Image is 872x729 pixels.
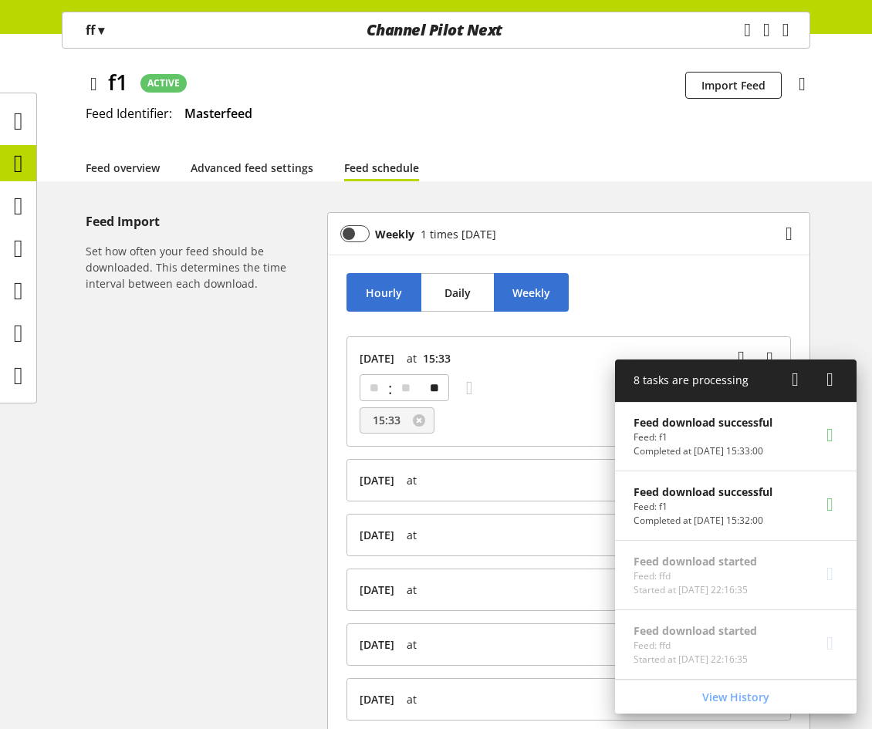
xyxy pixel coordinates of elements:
[407,582,417,598] span: at
[407,691,417,707] span: at
[634,444,772,458] p: Completed at Oct 13, 2025, 15:33:00
[702,689,769,705] span: View History
[366,285,402,301] span: Hourly
[360,636,394,653] span: [DATE]
[407,350,417,366] span: at
[98,22,104,39] span: ▾
[360,582,394,598] span: [DATE]
[615,402,857,471] a: Feed download successfulFeed: f1Completed at [DATE] 15:33:00
[615,471,857,540] a: Feed download successfulFeed: f1Completed at [DATE] 15:32:00
[360,472,394,488] span: [DATE]
[634,430,772,444] p: Feed: f1
[701,77,766,93] span: Import Feed
[191,160,313,176] a: Advanced feed settings
[360,691,394,707] span: [DATE]
[634,373,749,387] span: 8 tasks are processing
[494,273,569,312] button: Weekly
[423,350,451,366] span: 15:33
[618,683,853,710] a: View History
[634,414,772,430] p: Feed download successful
[444,285,471,301] span: Daily
[147,76,180,90] span: ACTIVE
[108,66,128,98] span: f1
[414,226,496,242] div: 1 times [DATE]
[86,243,321,292] h6: Set how often your feed should be downloaded. This determines the time interval between each down...
[388,375,392,402] span: :
[407,527,417,543] span: at
[86,160,160,176] a: Feed overview
[407,636,417,653] span: at
[634,500,772,514] p: Feed: f1
[360,527,394,543] span: [DATE]
[512,285,550,301] span: Weekly
[421,273,495,312] button: Daily
[86,105,172,122] span: Feed Identifier:
[86,212,321,231] h5: Feed Import
[360,350,394,366] span: [DATE]
[634,514,772,528] p: Completed at Oct 13, 2025, 15:32:00
[373,412,401,428] span: 15:33
[344,160,419,176] a: Feed schedule
[346,273,421,312] button: Hourly
[62,12,810,49] nav: main navigation
[685,72,782,99] button: Import Feed
[86,21,104,39] p: ff
[184,105,252,122] span: Masterfeed
[375,226,414,242] b: Weekly
[634,484,772,500] p: Feed download successful
[407,472,417,488] span: at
